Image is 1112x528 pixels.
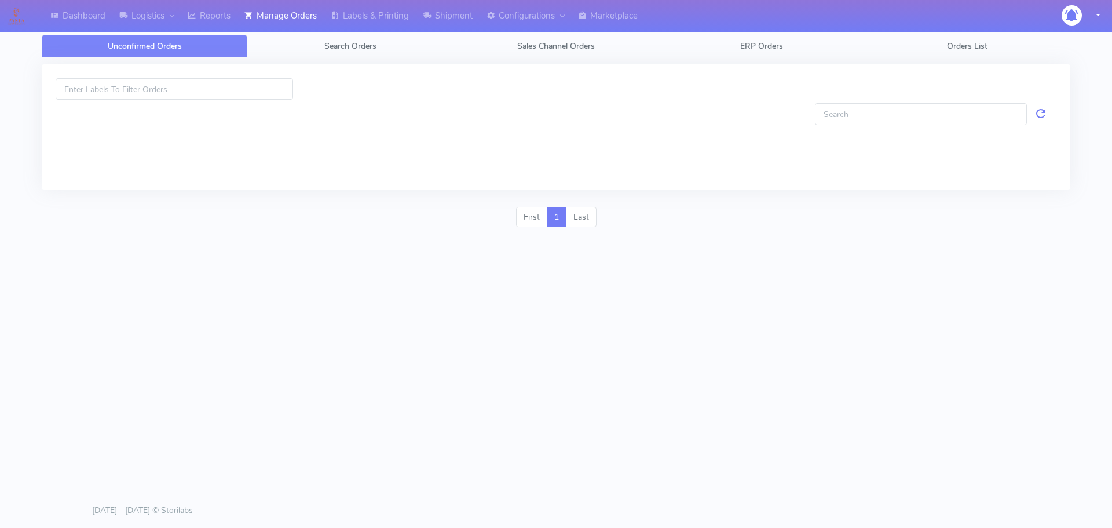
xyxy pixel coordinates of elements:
[547,207,566,228] a: 1
[815,103,1027,125] input: Search
[517,41,595,52] span: Sales Channel Orders
[42,35,1070,57] ul: Tabs
[740,41,783,52] span: ERP Orders
[324,41,376,52] span: Search Orders
[56,78,293,100] input: Enter Labels To Filter Orders
[108,41,182,52] span: Unconfirmed Orders
[947,41,987,52] span: Orders List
